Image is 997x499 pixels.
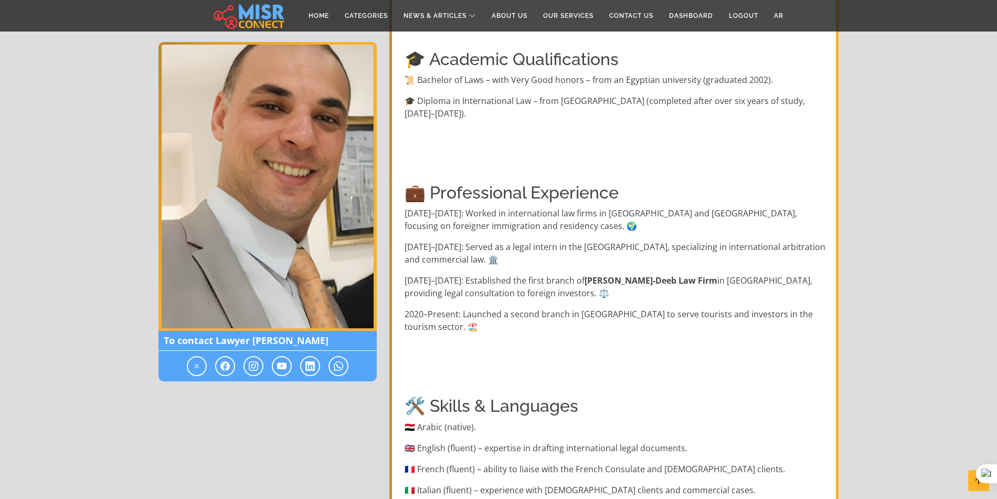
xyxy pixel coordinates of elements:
[396,6,484,26] a: News & Articles
[214,3,284,29] img: main.misr_connect
[535,6,601,26] a: Our Services
[405,241,825,266] p: [DATE]–[DATE]: Served as a legal intern in the [GEOGRAPHIC_DATA], specializing in international a...
[405,308,825,333] p: 2020–Present: Launched a second branch in [GEOGRAPHIC_DATA] to serve tourists and investors in th...
[601,6,661,26] a: Contact Us
[766,6,791,26] a: AR
[405,484,825,496] p: 🇮🇹 Italian (fluent) – experience with [DEMOGRAPHIC_DATA] clients and commercial cases.
[405,421,825,433] p: 🇪🇬 Arabic (native).
[405,274,825,299] p: [DATE]–[DATE]: Established the first branch of in [GEOGRAPHIC_DATA], providing legal consultation...
[405,442,825,454] p: 🇬🇧 English (fluent) – expertise in drafting international legal documents.
[337,6,396,26] a: Categories
[585,275,717,286] strong: [PERSON_NAME]-Deeb Law Firm
[301,6,337,26] a: Home
[158,331,377,351] span: To contact Lawyer [PERSON_NAME]
[405,74,825,86] p: 📜 Bachelor of Laws – with Very Good honors – from an Egyptian university (graduated 2002).
[484,6,535,26] a: About Us
[405,207,825,232] p: [DATE]–[DATE]: Worked in international law firms in [GEOGRAPHIC_DATA] and [GEOGRAPHIC_DATA], focu...
[405,183,825,203] h2: 💼 Professional Experience
[405,95,825,120] p: 🎓 Diploma in International Law – from [GEOGRAPHIC_DATA] (completed after over six years of study,...
[661,6,721,26] a: Dashboard
[405,49,825,69] h2: 🎓 Academic Qualifications
[404,11,466,20] span: News & Articles
[158,42,377,331] img: Lawyer Karim El Deeb
[721,6,766,26] a: Logout
[405,396,825,416] h2: 🛠️ Skills & Languages
[405,463,825,475] p: 🇫🇷 French (fluent) – ability to liaise with the French Consulate and [DEMOGRAPHIC_DATA] clients.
